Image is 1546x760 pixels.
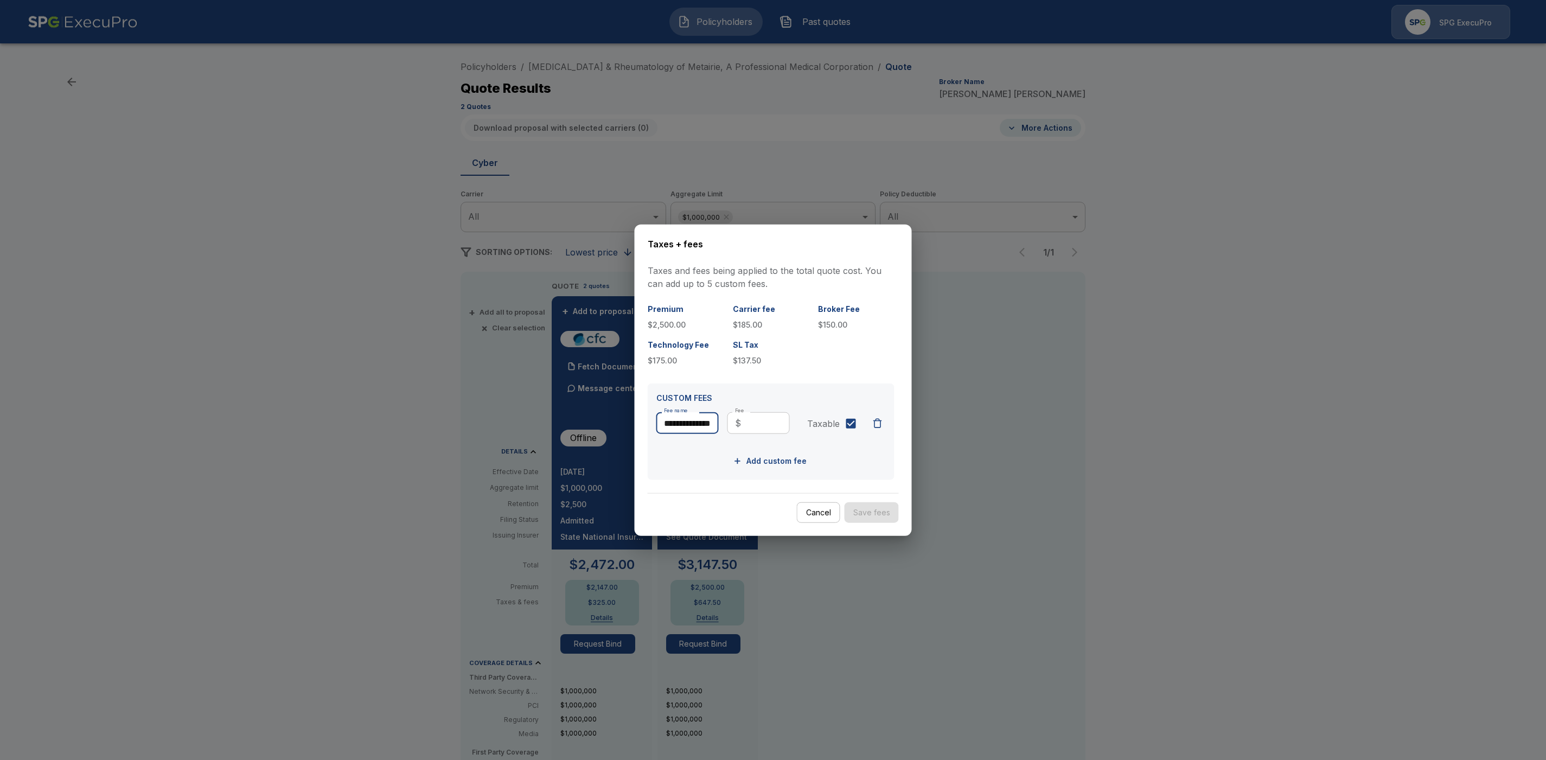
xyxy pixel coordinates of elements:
[733,303,809,315] p: Carrier fee
[818,303,895,315] p: Broker Fee
[807,417,840,430] span: Taxable
[733,355,809,366] p: $137.50
[664,407,688,414] label: Fee name
[648,264,899,290] p: Taxes and fees being applied to the total quote cost. You can add up to 5 custom fees.
[733,319,809,330] p: $185.00
[735,417,741,430] p: $
[731,451,811,471] button: Add custom fee
[797,502,840,523] button: Cancel
[648,303,724,315] p: Premium
[648,355,724,366] p: $175.00
[733,339,809,350] p: SL Tax
[818,319,895,330] p: $150.00
[648,237,899,251] h6: Taxes + fees
[648,319,724,330] p: $2,500.00
[648,339,724,350] p: Technology Fee
[656,392,886,404] p: CUSTOM FEES
[735,407,744,414] label: Fee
